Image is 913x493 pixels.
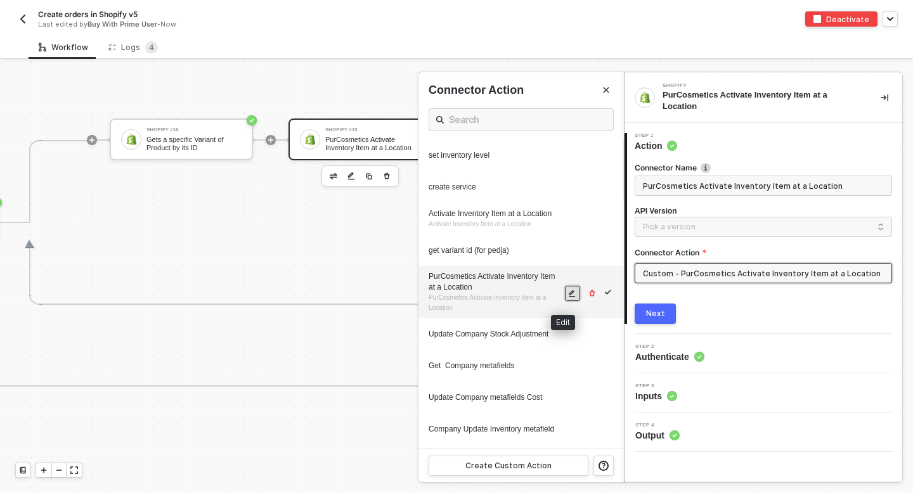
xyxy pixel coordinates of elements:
[568,290,577,297] span: icon-edit
[635,429,680,442] span: Output
[429,182,613,193] div: create service
[429,294,548,311] span: PurCosmetics Activate Inventory Item at a Location
[149,42,154,52] span: 4
[15,11,30,27] button: back
[18,14,28,24] img: back
[429,424,613,435] div: Company Update Inventory metafield
[551,315,575,330] div: Edit
[813,15,821,23] img: deactivate
[436,115,444,125] span: icon-search
[635,263,892,283] input: Connector Action
[826,14,869,25] div: Deactivate
[38,20,427,29] div: Last edited by - Now
[145,41,158,54] sup: 4
[635,344,704,349] span: Step 2
[429,150,613,161] div: set inventory level
[70,466,78,474] span: icon-expand
[635,206,892,217] h4: API Version
[639,92,651,103] img: integration-icon
[108,41,158,54] div: Logs
[643,179,881,193] input: Enter description
[429,221,531,227] span: Activate Inventory Item at a Location
[465,461,552,471] div: Create Custom Action
[625,423,902,442] div: Step 4Output
[625,344,902,363] div: Step 2Authenticate
[429,271,565,293] div: PurCosmetics Activate Inventory Item at a Location
[635,383,677,388] span: Step 3
[635,350,704,363] span: Authenticate
[881,94,888,101] span: icon-collapse-right
[635,139,677,152] span: Action
[663,89,860,112] div: PurCosmetics Activate Inventory Item at a Location
[429,361,613,371] div: Get Company metafields
[701,163,711,173] img: icon-info
[625,133,902,324] div: Step 1Action Connector Nameicon-infoAPI VersionPick a versionConnector ActionNext
[449,112,593,127] input: Search
[635,247,892,258] label: Connector Action
[635,423,680,428] span: Step 4
[429,82,614,98] div: Connector Action
[663,83,853,88] div: Shopify
[429,392,613,403] div: Update Company metafields Cost
[38,9,138,20] span: Create orders in Shopify v5
[55,466,63,474] span: icon-minus
[635,162,892,173] label: Connector Name
[429,329,613,340] div: Update Company Stock Adjustment
[646,309,665,319] div: Next
[599,82,614,98] button: Close
[429,208,613,219] div: Activate Inventory Item at a Location
[635,390,677,402] span: Inputs
[635,133,677,138] span: Step 1
[635,304,676,324] button: Next
[625,383,902,402] div: Step 3Inputs
[805,11,877,27] button: deactivateDeactivate
[429,245,613,256] div: get variant id (for pedja)
[39,42,88,53] div: Workflow
[40,466,48,474] span: icon-play
[429,456,588,476] button: Create Custom Action
[87,20,157,29] span: Buy With Prime User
